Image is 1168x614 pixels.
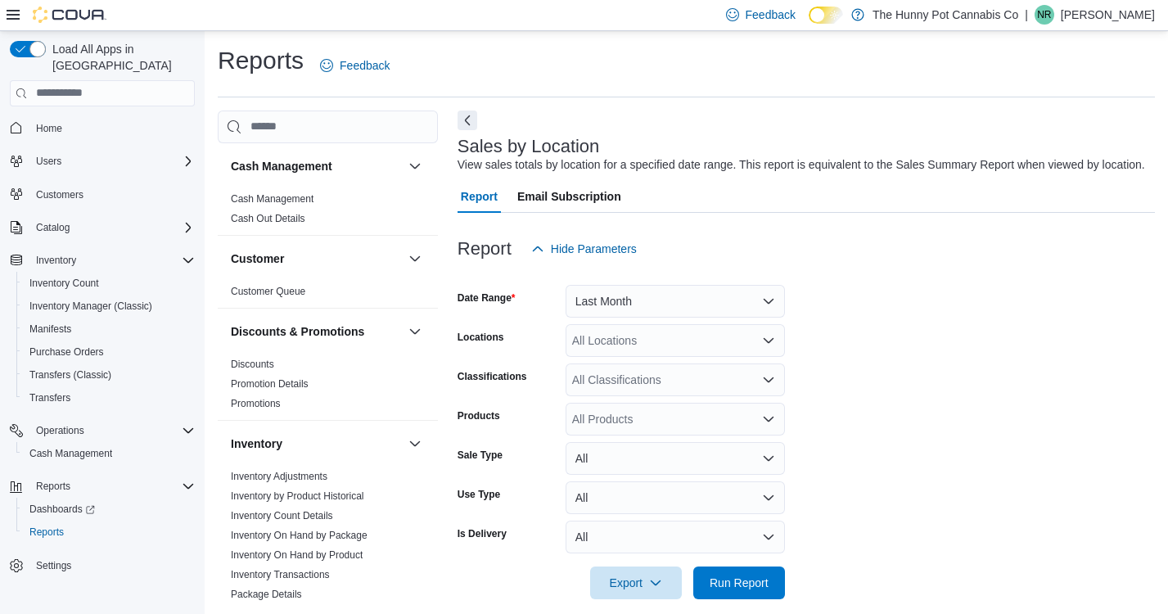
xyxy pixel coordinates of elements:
[23,273,106,293] a: Inventory Count
[23,342,195,362] span: Purchase Orders
[16,295,201,318] button: Inventory Manager (Classic)
[231,436,402,452] button: Inventory
[16,498,201,521] a: Dashboards
[762,413,775,426] button: Open list of options
[29,300,152,313] span: Inventory Manager (Classic)
[809,7,843,24] input: Dark Mode
[3,216,201,239] button: Catalog
[23,296,159,316] a: Inventory Manager (Classic)
[231,192,313,205] span: Cash Management
[231,358,274,371] span: Discounts
[36,254,76,267] span: Inventory
[29,503,95,516] span: Dashboards
[29,118,195,138] span: Home
[405,322,425,341] button: Discounts & Promotions
[16,272,201,295] button: Inventory Count
[218,44,304,77] h1: Reports
[458,291,516,305] label: Date Range
[29,185,90,205] a: Customers
[16,341,201,363] button: Purchase Orders
[762,373,775,386] button: Open list of options
[231,251,402,267] button: Customer
[29,151,195,171] span: Users
[458,156,1145,174] div: View sales totals by location for a specified date range. This report is equivalent to the Sales ...
[36,424,84,437] span: Operations
[458,370,527,383] label: Classifications
[566,285,785,318] button: Last Month
[231,377,309,391] span: Promotion Details
[16,521,201,544] button: Reports
[3,183,201,206] button: Customers
[3,419,201,442] button: Operations
[231,588,302,601] span: Package Details
[3,116,201,140] button: Home
[29,251,83,270] button: Inventory
[1037,5,1051,25] span: NR
[23,444,119,463] a: Cash Management
[16,363,201,386] button: Transfers (Classic)
[231,397,281,410] span: Promotions
[231,549,363,561] a: Inventory On Hand by Product
[29,345,104,359] span: Purchase Orders
[36,480,70,493] span: Reports
[231,323,402,340] button: Discounts & Promotions
[23,388,195,408] span: Transfers
[29,251,195,270] span: Inventory
[29,368,111,381] span: Transfers (Classic)
[525,233,643,265] button: Hide Parameters
[231,251,284,267] h3: Customer
[231,509,333,522] span: Inventory Count Details
[458,137,600,156] h3: Sales by Location
[231,530,368,541] a: Inventory On Hand by Package
[1061,5,1155,25] p: [PERSON_NAME]
[231,471,327,482] a: Inventory Adjustments
[710,575,769,591] span: Run Report
[29,218,76,237] button: Catalog
[873,5,1018,25] p: The Hunny Pot Cannabis Co
[762,334,775,347] button: Open list of options
[23,522,70,542] a: Reports
[231,158,402,174] button: Cash Management
[16,386,201,409] button: Transfers
[23,342,110,362] a: Purchase Orders
[231,323,364,340] h3: Discounts & Promotions
[3,475,201,498] button: Reports
[231,490,364,503] span: Inventory by Product Historical
[231,359,274,370] a: Discounts
[218,189,438,235] div: Cash Management
[600,567,672,599] span: Export
[405,156,425,176] button: Cash Management
[23,499,195,519] span: Dashboards
[23,319,78,339] a: Manifests
[36,221,70,234] span: Catalog
[313,49,396,82] a: Feedback
[46,41,195,74] span: Load All Apps in [GEOGRAPHIC_DATA]
[23,365,195,385] span: Transfers (Classic)
[29,421,91,440] button: Operations
[29,151,68,171] button: Users
[16,442,201,465] button: Cash Management
[231,285,305,298] span: Customer Queue
[405,434,425,454] button: Inventory
[231,436,282,452] h3: Inventory
[23,319,195,339] span: Manifests
[458,527,507,540] label: Is Delivery
[746,7,796,23] span: Feedback
[23,499,101,519] a: Dashboards
[566,442,785,475] button: All
[218,282,438,308] div: Customer
[231,529,368,542] span: Inventory On Hand by Package
[551,241,637,257] span: Hide Parameters
[3,150,201,173] button: Users
[3,553,201,577] button: Settings
[36,155,61,168] span: Users
[1025,5,1028,25] p: |
[231,568,330,581] span: Inventory Transactions
[29,184,195,205] span: Customers
[36,559,71,572] span: Settings
[23,365,118,385] a: Transfers (Classic)
[29,323,71,336] span: Manifests
[23,444,195,463] span: Cash Management
[23,388,77,408] a: Transfers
